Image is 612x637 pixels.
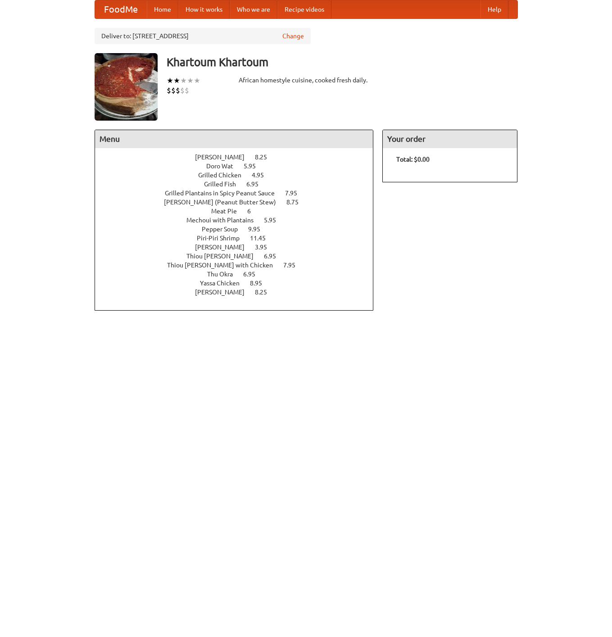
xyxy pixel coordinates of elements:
div: Deliver to: [STREET_ADDRESS] [95,28,311,44]
a: Grilled Chicken 4.95 [198,172,281,179]
a: Home [147,0,178,18]
span: Yassa Chicken [200,280,249,287]
a: [PERSON_NAME] 8.25 [195,289,284,296]
span: Grilled Chicken [198,172,250,179]
span: Grilled Fish [204,181,245,188]
span: 8.95 [250,280,271,287]
li: $ [171,86,176,95]
span: 7.95 [285,190,306,197]
span: 3.95 [255,244,276,251]
a: Help [481,0,508,18]
span: Thiou [PERSON_NAME] [186,253,263,260]
span: 6.95 [243,271,264,278]
span: 6 [247,208,260,215]
a: [PERSON_NAME] 8.25 [195,154,284,161]
a: Grilled Plantains in Spicy Peanut Sauce 7.95 [165,190,314,197]
span: 5.95 [244,163,265,170]
li: ★ [187,76,194,86]
a: Meat Pie 6 [211,208,267,215]
span: 8.25 [255,289,276,296]
span: 4.95 [252,172,273,179]
span: Mechoui with Plantains [186,217,263,224]
a: Thiou [PERSON_NAME] 6.95 [186,253,293,260]
a: Piri-Piri Shrimp 11.45 [197,235,282,242]
a: FoodMe [95,0,147,18]
a: Change [282,32,304,41]
span: Pepper Soup [202,226,247,233]
span: 6.95 [246,181,267,188]
div: African homestyle cuisine, cooked fresh daily. [239,76,374,85]
img: angular.jpg [95,53,158,121]
h3: Khartoum Khartoum [167,53,518,71]
span: 11.45 [250,235,275,242]
li: $ [167,86,171,95]
a: Who we are [230,0,277,18]
a: Yassa Chicken 8.95 [200,280,279,287]
span: [PERSON_NAME] [195,289,254,296]
a: Doro Wat 5.95 [206,163,272,170]
a: Pepper Soup 9.95 [202,226,277,233]
li: ★ [167,76,173,86]
span: Grilled Plantains in Spicy Peanut Sauce [165,190,284,197]
h4: Menu [95,130,373,148]
li: ★ [173,76,180,86]
span: 7.95 [283,262,304,269]
a: [PERSON_NAME] (Peanut Butter Stew) 8.75 [164,199,315,206]
span: 5.95 [264,217,285,224]
span: 6.95 [264,253,285,260]
h4: Your order [383,130,517,148]
li: $ [176,86,180,95]
span: Thu Okra [207,271,242,278]
a: How it works [178,0,230,18]
a: Thiou [PERSON_NAME] with Chicken 7.95 [167,262,312,269]
li: $ [180,86,185,95]
b: Total: $0.00 [396,156,430,163]
span: Piri-Piri Shrimp [197,235,249,242]
a: Thu Okra 6.95 [207,271,272,278]
span: [PERSON_NAME] (Peanut Butter Stew) [164,199,285,206]
span: 9.95 [248,226,269,233]
li: $ [185,86,189,95]
span: [PERSON_NAME] [195,244,254,251]
span: Thiou [PERSON_NAME] with Chicken [167,262,282,269]
span: Doro Wat [206,163,242,170]
li: ★ [180,76,187,86]
a: Recipe videos [277,0,331,18]
a: Grilled Fish 6.95 [204,181,275,188]
span: 8.25 [255,154,276,161]
li: ★ [194,76,200,86]
span: Meat Pie [211,208,246,215]
a: [PERSON_NAME] 3.95 [195,244,284,251]
span: 8.75 [286,199,308,206]
span: [PERSON_NAME] [195,154,254,161]
a: Mechoui with Plantains 5.95 [186,217,293,224]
